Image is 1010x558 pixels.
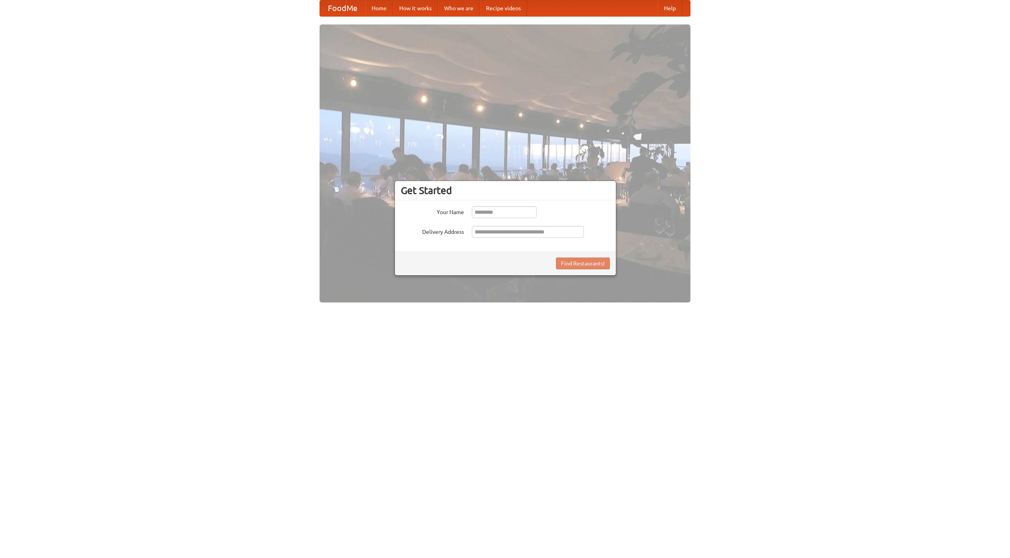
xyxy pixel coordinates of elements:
label: Delivery Address [401,226,464,236]
a: Home [365,0,393,16]
button: Find Restaurants! [556,258,610,269]
a: Who we are [438,0,480,16]
a: Recipe videos [480,0,527,16]
h3: Get Started [401,185,610,196]
a: Help [658,0,682,16]
a: FoodMe [320,0,365,16]
label: Your Name [401,206,464,216]
a: How it works [393,0,438,16]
